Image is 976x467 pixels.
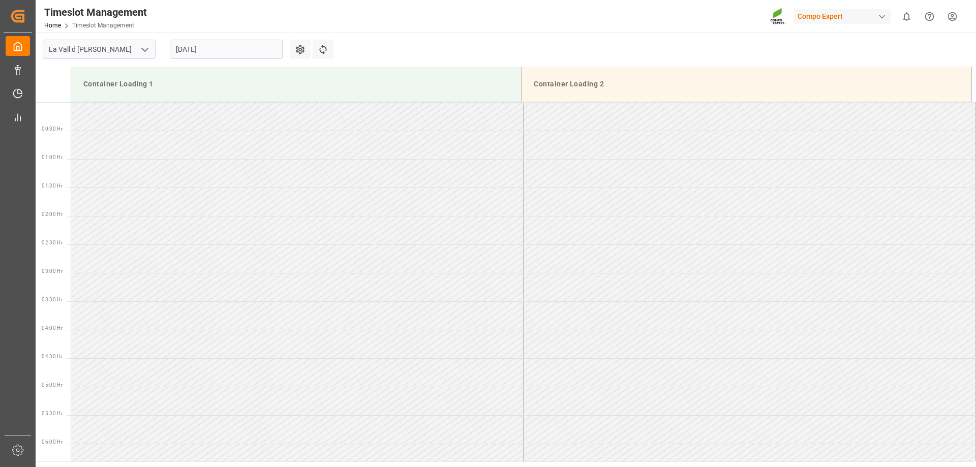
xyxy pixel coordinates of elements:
div: Timeslot Management [44,5,147,20]
div: Container Loading 2 [530,75,963,94]
span: 05:00 Hr [42,382,63,388]
span: 05:30 Hr [42,411,63,416]
span: 01:00 Hr [42,154,63,160]
button: open menu [137,42,152,57]
span: 03:30 Hr [42,297,63,302]
div: Compo Expert [794,9,891,24]
div: Container Loading 1 [79,75,513,94]
img: Screenshot%202023-09-29%20at%2010.02.21.png_1712312052.png [770,8,786,25]
span: 02:30 Hr [42,240,63,245]
button: show 0 new notifications [895,5,918,28]
span: 04:00 Hr [42,325,63,331]
span: 00:30 Hr [42,126,63,132]
input: DD.MM.YYYY [170,40,283,59]
span: 01:30 Hr [42,183,63,189]
a: Home [44,22,61,29]
button: Help Center [918,5,941,28]
span: 04:30 Hr [42,354,63,359]
span: 02:00 Hr [42,211,63,217]
button: Compo Expert [794,7,895,26]
input: Type to search/select [43,40,156,59]
span: 06:00 Hr [42,439,63,445]
span: 03:00 Hr [42,268,63,274]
